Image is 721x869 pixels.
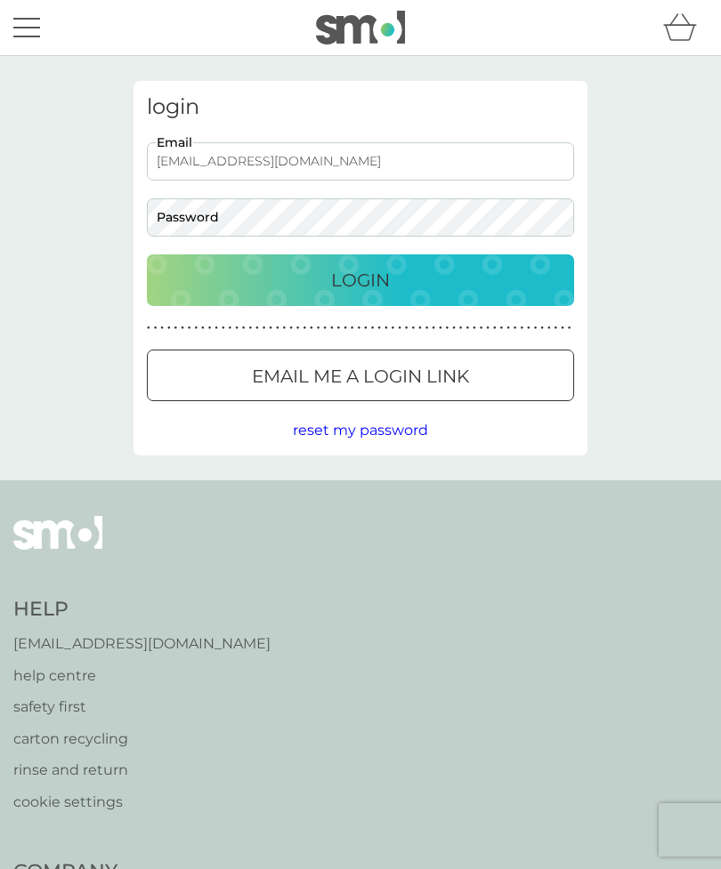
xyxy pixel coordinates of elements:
h4: Help [13,596,271,624]
p: ● [432,324,435,333]
p: ● [540,324,544,333]
p: ● [411,324,415,333]
p: ● [555,324,558,333]
p: ● [452,324,456,333]
p: ● [296,324,300,333]
p: ● [235,324,239,333]
p: ● [357,324,360,333]
p: ● [303,324,306,333]
p: ● [371,324,375,333]
p: ● [255,324,259,333]
h3: login [147,94,574,120]
p: ● [276,324,279,333]
p: ● [229,324,232,333]
img: smol [316,11,405,44]
p: ● [201,324,205,333]
p: ● [506,324,510,333]
a: carton recycling [13,728,271,751]
p: ● [439,324,442,333]
a: rinse and return [13,759,271,782]
p: ● [459,324,463,333]
p: ● [160,324,164,333]
p: ● [188,324,191,333]
p: ● [147,324,150,333]
img: smol [13,516,102,576]
a: help centre [13,664,271,688]
p: ● [208,324,212,333]
p: ● [263,324,266,333]
p: ● [181,324,184,333]
a: safety first [13,696,271,719]
button: reset my password [293,419,428,442]
p: ● [269,324,272,333]
p: ● [561,324,564,333]
span: reset my password [293,422,428,439]
a: cookie settings [13,791,271,814]
p: ● [167,324,171,333]
p: ● [486,324,490,333]
button: menu [13,11,40,44]
p: ● [351,324,354,333]
p: ● [330,324,334,333]
p: ● [242,324,246,333]
p: ● [500,324,504,333]
p: ● [310,324,313,333]
button: Email me a login link [147,350,574,401]
button: Login [147,254,574,306]
p: ● [154,324,158,333]
p: ● [194,324,198,333]
div: basket [663,10,708,45]
p: ● [547,324,551,333]
p: ● [405,324,409,333]
p: ● [466,324,469,333]
p: ● [520,324,523,333]
p: ● [385,324,388,333]
p: ● [392,324,395,333]
p: ● [418,324,422,333]
p: ● [364,324,368,333]
p: ● [344,324,347,333]
p: ● [215,324,218,333]
p: ● [568,324,571,333]
p: ● [222,324,225,333]
p: ● [446,324,450,333]
p: ● [480,324,483,333]
p: ● [283,324,287,333]
p: ● [514,324,517,333]
p: ● [174,324,178,333]
p: ● [398,324,401,333]
p: ● [425,324,429,333]
p: ● [493,324,497,333]
p: Email me a login link [252,362,469,390]
p: ● [289,324,293,333]
p: ● [317,324,320,333]
p: ● [248,324,252,333]
p: ● [473,324,476,333]
p: ● [534,324,538,333]
p: ● [377,324,381,333]
p: ● [323,324,327,333]
p: ● [527,324,531,333]
p: Login [331,266,390,294]
p: ● [337,324,341,333]
a: [EMAIL_ADDRESS][DOMAIN_NAME] [13,632,271,656]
